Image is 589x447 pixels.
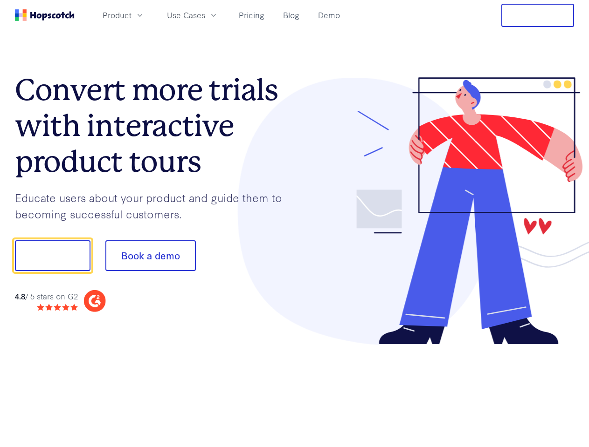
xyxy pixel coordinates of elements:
strong: 4.8 [15,291,25,301]
button: Use Cases [161,7,224,23]
span: Use Cases [167,9,205,21]
button: Show me! [15,240,90,271]
span: Product [103,9,132,21]
div: / 5 stars on G2 [15,291,78,302]
a: Home [15,9,75,21]
a: Blog [279,7,303,23]
h1: Convert more trials with interactive product tours [15,72,295,179]
button: Book a demo [105,240,196,271]
button: Free Trial [501,4,574,27]
p: Educate users about your product and guide them to becoming successful customers. [15,190,295,222]
button: Product [97,7,150,23]
a: Demo [314,7,344,23]
a: Pricing [235,7,268,23]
